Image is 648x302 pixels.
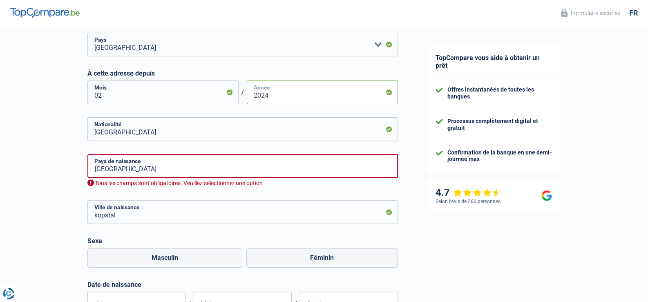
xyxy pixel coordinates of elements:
[629,9,638,18] div: fr
[556,6,625,20] button: Formulaire sécurisé
[436,199,501,204] div: Selon l’avis de 266 personnes
[87,154,398,178] input: Belgique
[247,81,398,104] input: AAAA
[87,237,398,245] label: Sexe
[87,69,398,77] label: À cette adresse depuis
[87,248,242,268] label: Masculin
[427,46,560,78] div: TopCompare vous aide à obtenir un prêt
[87,179,398,187] div: Tous les champs sont obligatoires. Veuillez sélectionner une option
[447,118,552,132] div: Processus complètement digital et gratuit
[447,149,552,163] div: Confirmation de la banque en une demi-journée max
[10,8,80,18] img: TopCompare Logo
[246,248,398,268] label: Féminin
[239,88,247,96] span: /
[87,281,398,289] label: Date de naissance
[436,187,501,199] div: 4.7
[87,81,239,104] input: MM
[447,86,552,100] div: Offres instantanées de toutes les banques
[87,117,398,141] input: Belgique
